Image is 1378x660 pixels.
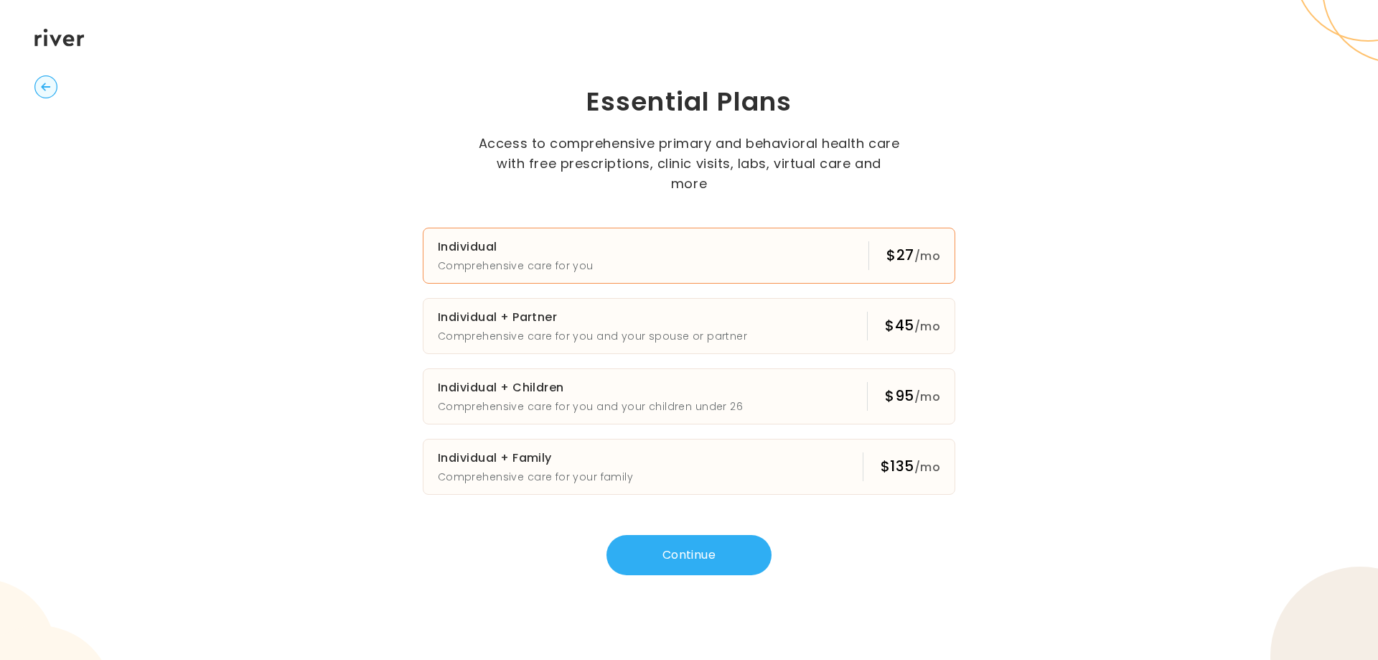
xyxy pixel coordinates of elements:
p: Comprehensive care for your family [438,468,633,485]
div: $95 [885,386,940,407]
button: Individual + ChildrenComprehensive care for you and your children under 26$95/mo [423,368,955,424]
div: $27 [886,245,940,266]
h3: Individual [438,237,594,257]
span: /mo [914,318,940,335]
h1: Essential Plans [356,85,1022,119]
button: Individual + PartnerComprehensive care for you and your spouse or partner$45/mo [423,298,955,354]
button: IndividualComprehensive care for you$27/mo [423,228,955,284]
h3: Individual + Family [438,448,633,468]
p: Comprehensive care for you and your spouse or partner [438,327,747,345]
h3: Individual + Partner [438,307,747,327]
span: /mo [914,248,940,264]
span: /mo [914,459,940,475]
p: Access to comprehensive primary and behavioral health care with free prescriptions, clinic visits... [477,134,901,194]
p: Comprehensive care for you and your children under 26 [438,398,743,415]
span: /mo [914,389,940,405]
h3: Individual + Children [438,378,743,398]
button: Individual + FamilyComprehensive care for your family$135/mo [423,439,955,495]
div: $135 [881,456,940,478]
p: Comprehensive care for you [438,257,594,274]
button: Continue [606,535,772,575]
div: $45 [885,315,940,337]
